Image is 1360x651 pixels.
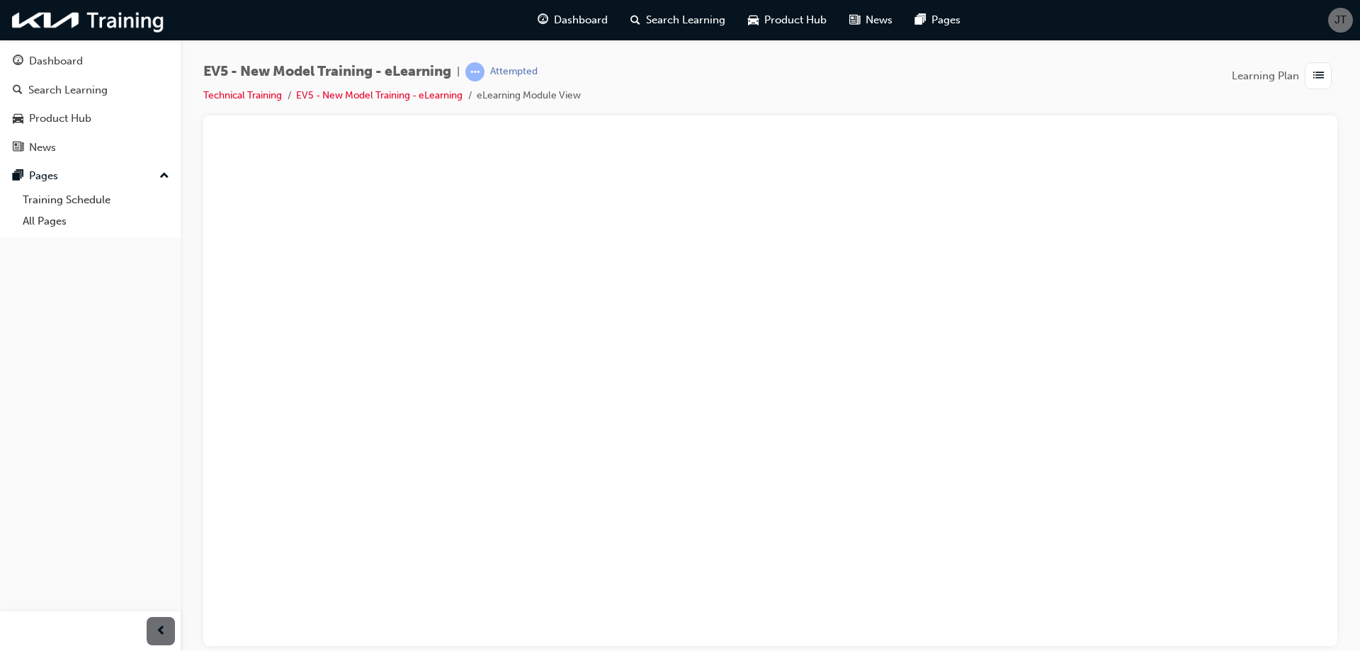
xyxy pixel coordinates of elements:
span: guage-icon [538,11,548,29]
span: pages-icon [915,11,926,29]
span: News [866,12,892,28]
a: All Pages [17,210,175,232]
a: Search Learning [6,77,175,103]
a: car-iconProduct Hub [737,6,838,35]
a: pages-iconPages [904,6,972,35]
li: eLearning Module View [477,88,581,104]
a: search-iconSearch Learning [619,6,737,35]
span: up-icon [159,167,169,186]
span: EV5 - New Model Training - eLearning [203,64,451,80]
div: Dashboard [29,53,83,69]
button: Pages [6,163,175,189]
span: prev-icon [156,623,166,640]
span: pages-icon [13,170,23,183]
span: Pages [931,12,960,28]
span: news-icon [849,11,860,29]
img: kia-training [7,6,170,35]
a: Dashboard [6,48,175,74]
span: guage-icon [13,55,23,68]
span: Product Hub [764,12,827,28]
span: news-icon [13,142,23,154]
div: Pages [29,168,58,184]
div: Search Learning [28,82,108,98]
span: learningRecordVerb_ATTEMPT-icon [465,62,484,81]
button: DashboardSearch LearningProduct HubNews [6,45,175,163]
span: JT [1334,12,1347,28]
a: news-iconNews [838,6,904,35]
a: Product Hub [6,106,175,132]
a: EV5 - New Model Training - eLearning [296,89,463,101]
a: guage-iconDashboard [526,6,619,35]
a: Technical Training [203,89,282,101]
span: | [457,64,460,80]
span: Learning Plan [1232,68,1299,84]
span: list-icon [1313,67,1324,85]
div: Attempted [490,65,538,79]
a: Training Schedule [17,189,175,211]
span: search-icon [13,84,23,97]
button: JT [1328,8,1353,33]
a: News [6,135,175,161]
span: Search Learning [646,12,725,28]
span: car-icon [748,11,759,29]
span: search-icon [630,11,640,29]
div: Product Hub [29,111,91,127]
span: Dashboard [554,12,608,28]
button: Learning Plan [1232,62,1337,89]
span: car-icon [13,113,23,125]
div: News [29,140,56,156]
